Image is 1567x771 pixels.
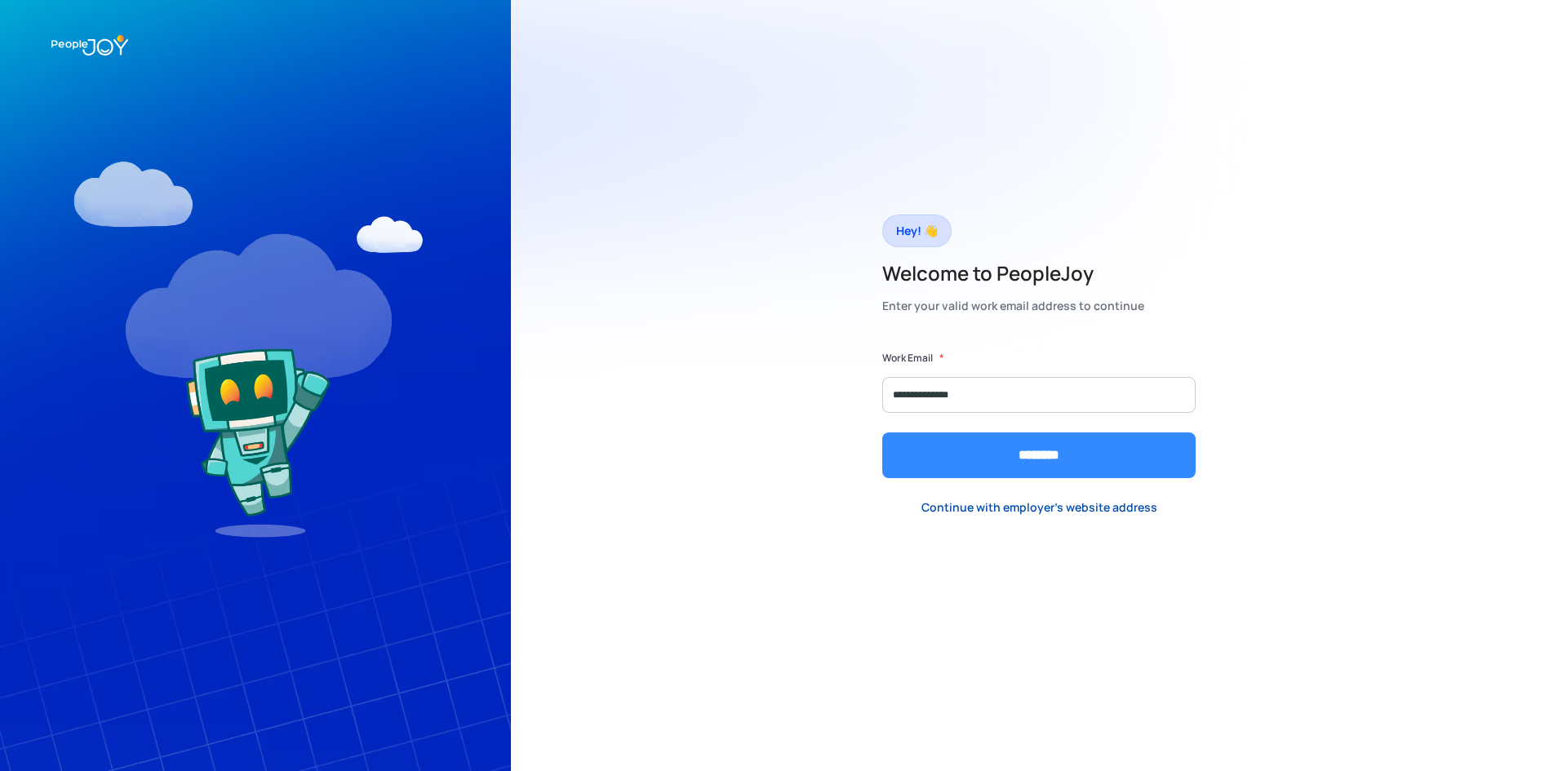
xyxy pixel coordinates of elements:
[921,499,1157,516] div: Continue with employer's website address
[882,350,1196,478] form: Form
[882,260,1144,286] h2: Welcome to PeopleJoy
[882,350,933,366] label: Work Email
[896,219,938,242] div: Hey! 👋
[882,295,1144,317] div: Enter your valid work email address to continue
[908,490,1170,524] a: Continue with employer's website address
